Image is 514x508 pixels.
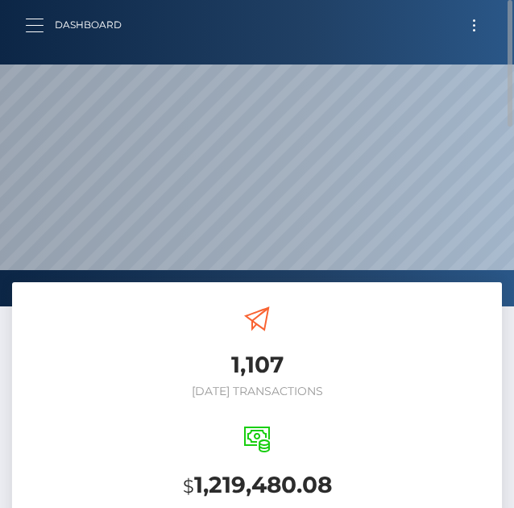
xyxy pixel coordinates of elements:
h3: 1,107 [24,349,490,381]
a: Dashboard [55,8,122,42]
small: $ [183,475,194,498]
button: Toggle navigation [459,15,489,36]
h3: 1,219,480.08 [24,469,490,502]
h6: [DATE] Transactions [24,385,490,398]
